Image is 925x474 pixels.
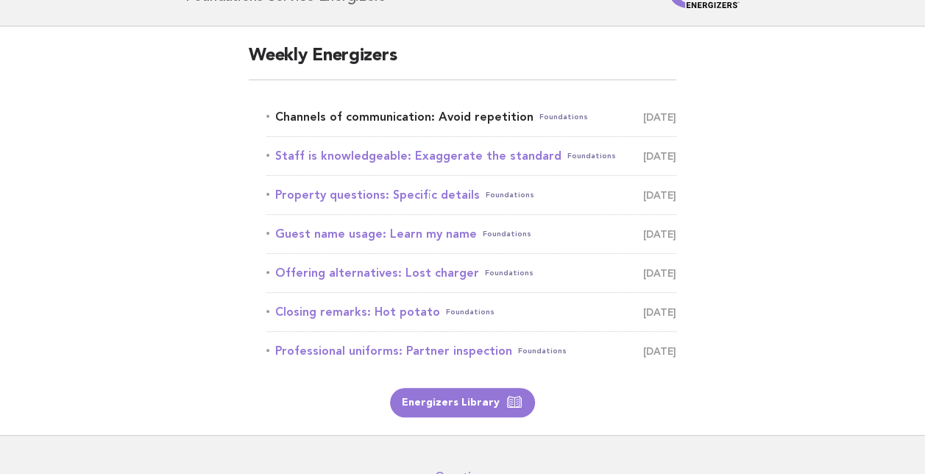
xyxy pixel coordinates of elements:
[483,224,531,244] span: Foundations
[643,146,676,166] span: [DATE]
[567,146,616,166] span: Foundations
[539,107,588,127] span: Foundations
[266,185,676,205] a: Property questions: Specific detailsFoundations [DATE]
[266,341,676,361] a: Professional uniforms: Partner inspectionFoundations [DATE]
[643,263,676,283] span: [DATE]
[643,302,676,322] span: [DATE]
[643,224,676,244] span: [DATE]
[643,341,676,361] span: [DATE]
[486,185,534,205] span: Foundations
[446,302,495,322] span: Foundations
[390,388,535,417] a: Energizers Library
[485,263,534,283] span: Foundations
[643,185,676,205] span: [DATE]
[266,302,676,322] a: Closing remarks: Hot potatoFoundations [DATE]
[266,263,676,283] a: Offering alternatives: Lost chargerFoundations [DATE]
[643,107,676,127] span: [DATE]
[249,44,676,80] h2: Weekly Energizers
[266,224,676,244] a: Guest name usage: Learn my nameFoundations [DATE]
[266,146,676,166] a: Staff is knowledgeable: Exaggerate the standardFoundations [DATE]
[518,341,567,361] span: Foundations
[266,107,676,127] a: Channels of communication: Avoid repetitionFoundations [DATE]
